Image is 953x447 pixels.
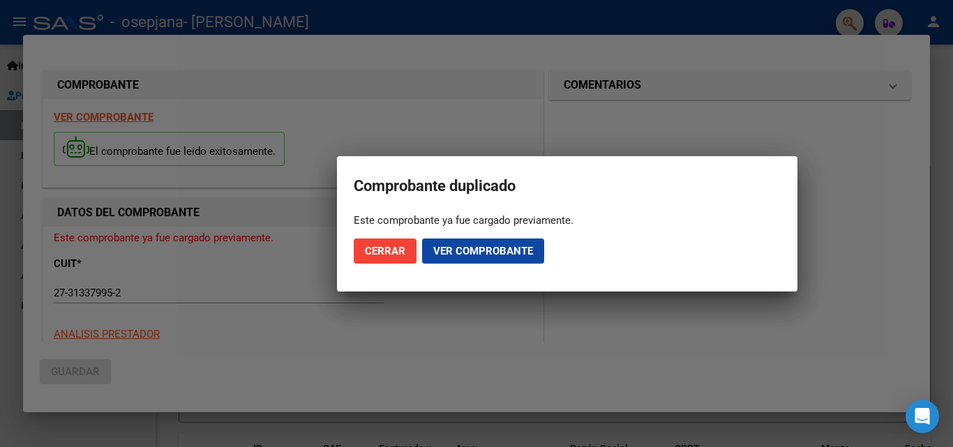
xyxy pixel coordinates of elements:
[354,173,781,199] h2: Comprobante duplicado
[354,213,781,227] div: Este comprobante ya fue cargado previamente.
[433,245,533,257] span: Ver comprobante
[365,245,405,257] span: Cerrar
[906,400,939,433] div: Open Intercom Messenger
[354,238,417,264] button: Cerrar
[422,238,544,264] button: Ver comprobante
